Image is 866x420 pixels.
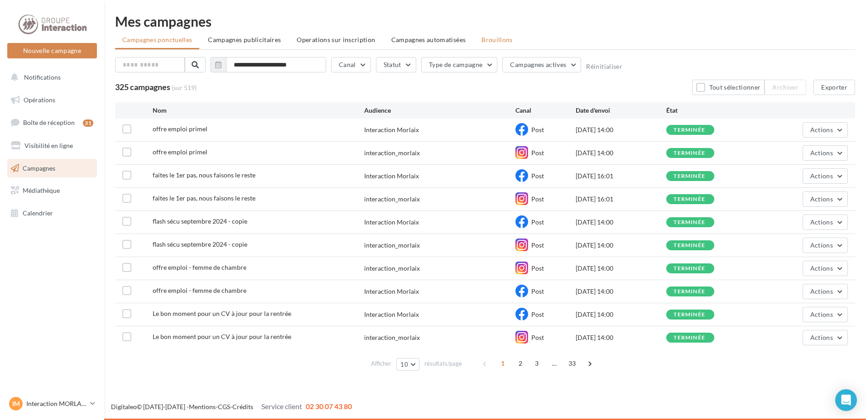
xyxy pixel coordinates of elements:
[692,80,765,95] button: Tout sélectionner
[531,172,544,180] span: Post
[803,261,848,276] button: Actions
[674,196,705,202] div: terminée
[803,122,848,138] button: Actions
[496,356,510,371] span: 1
[576,241,666,250] div: [DATE] 14:00
[153,171,255,179] span: faites le 1er pas, nous faisons le reste
[674,335,705,341] div: terminée
[5,91,99,110] a: Opérations
[576,264,666,273] div: [DATE] 14:00
[26,399,87,408] p: Interaction MORLAIX
[5,181,99,200] a: Médiathèque
[364,218,419,227] div: Interaction Morlaix
[576,287,666,296] div: [DATE] 14:00
[364,106,515,115] div: Audience
[531,241,544,249] span: Post
[153,194,255,202] span: faites le 1er pas, nous faisons le reste
[803,284,848,299] button: Actions
[364,310,419,319] div: Interaction Morlaix
[153,125,207,133] span: offre emploi primel
[424,359,462,368] span: résultats/page
[531,310,544,318] span: Post
[576,195,666,204] div: [DATE] 16:01
[531,149,544,157] span: Post
[674,150,705,156] div: terminée
[400,361,408,368] span: 10
[810,218,833,226] span: Actions
[5,136,99,155] a: Visibilité en ligne
[803,168,848,184] button: Actions
[674,266,705,272] div: terminée
[208,36,281,43] span: Campagnes publicitaires
[531,126,544,134] span: Post
[666,106,757,115] div: État
[531,195,544,203] span: Post
[674,289,705,295] div: terminée
[547,356,562,371] span: ...
[674,243,705,248] div: terminée
[371,359,391,368] span: Afficher
[576,218,666,227] div: [DATE] 14:00
[23,209,53,217] span: Calendrier
[576,125,666,134] div: [DATE] 14:00
[111,403,352,410] span: © [DATE]-[DATE] - - -
[391,36,466,43] span: Campagnes automatisées
[23,164,55,172] span: Campagnes
[810,287,833,295] span: Actions
[803,215,848,230] button: Actions
[24,96,55,104] span: Opérations
[481,36,513,43] span: Brouillons
[261,402,302,410] span: Service client
[513,356,528,371] span: 2
[576,148,666,157] div: [DATE] 14:00
[576,106,666,115] div: Date d'envoi
[364,241,420,250] div: interaction_morlaix
[189,403,216,410] a: Mentions
[515,106,576,115] div: Canal
[7,395,97,412] a: IM Interaction MORLAIX
[803,330,848,345] button: Actions
[153,263,246,271] span: offre emploi - femme de chambre
[364,287,419,296] div: Interaction Morlaix
[803,238,848,253] button: Actions
[803,191,848,207] button: Actions
[153,148,207,156] span: offre emploi primel
[376,57,416,72] button: Statut
[810,149,833,157] span: Actions
[531,334,544,341] span: Post
[115,14,855,28] div: Mes campagnes
[153,286,246,294] span: offre emploi - femme de chambre
[674,312,705,318] div: terminée
[531,287,544,295] span: Post
[232,403,253,410] a: Crédits
[810,264,833,272] span: Actions
[364,125,419,134] div: Interaction Morlaix
[23,119,75,126] span: Boîte de réception
[765,80,806,95] button: Archiver
[218,403,230,410] a: CGS
[810,195,833,203] span: Actions
[23,186,60,194] span: Médiathèque
[803,145,848,161] button: Actions
[12,399,20,408] span: IM
[810,310,833,318] span: Actions
[364,264,420,273] div: interaction_morlaix
[153,106,364,115] div: Nom
[586,63,622,70] button: Réinitialiser
[531,218,544,226] span: Post
[153,240,247,248] span: flash sécu septembre 2024 - copie
[835,389,857,411] div: Open Intercom Messenger
[83,119,93,127] div: 31
[5,68,95,87] button: Notifications
[576,172,666,181] div: [DATE] 16:01
[364,195,420,204] div: interaction_morlaix
[364,148,420,157] div: interaction_morlaix
[529,356,544,371] span: 3
[810,334,833,341] span: Actions
[810,241,833,249] span: Actions
[364,172,419,181] div: Interaction Morlaix
[813,80,855,95] button: Exporter
[565,356,580,371] span: 33
[153,310,291,317] span: Le bon moment pour un CV à jour pour la rentrée
[576,310,666,319] div: [DATE] 14:00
